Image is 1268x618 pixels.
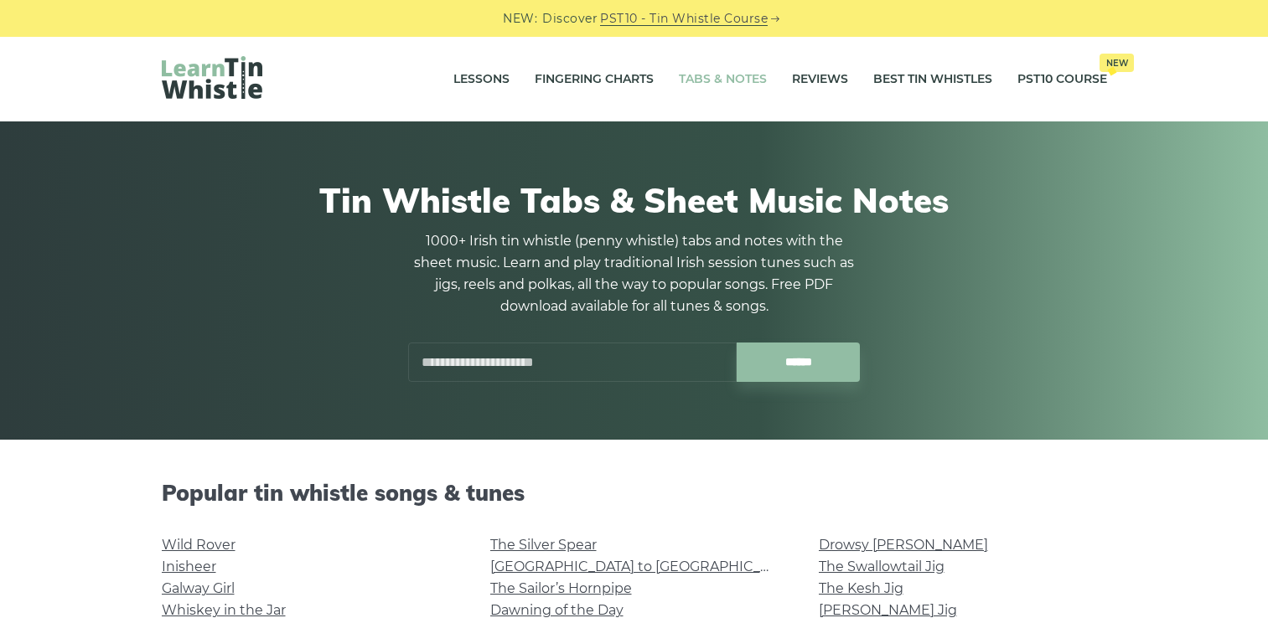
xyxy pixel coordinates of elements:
[408,230,861,317] p: 1000+ Irish tin whistle (penny whistle) tabs and notes with the sheet music. Learn and play tradi...
[490,537,597,553] a: The Silver Spear
[873,59,992,100] a: Best Tin Whistles
[490,559,800,574] a: [GEOGRAPHIC_DATA] to [GEOGRAPHIC_DATA]
[162,537,235,553] a: Wild Rover
[819,559,945,574] a: The Swallowtail Jig
[819,602,957,618] a: [PERSON_NAME] Jig
[1100,54,1134,72] span: New
[490,602,624,618] a: Dawning of the Day
[819,580,903,596] a: The Kesh Jig
[1017,59,1107,100] a: PST10 CourseNew
[162,480,1107,506] h2: Popular tin whistle songs & tunes
[679,59,767,100] a: Tabs & Notes
[162,559,216,574] a: Inisheer
[490,580,632,596] a: The Sailor’s Hornpipe
[535,59,654,100] a: Fingering Charts
[162,602,286,618] a: Whiskey in the Jar
[819,537,988,553] a: Drowsy [PERSON_NAME]
[792,59,848,100] a: Reviews
[453,59,510,100] a: Lessons
[162,56,262,99] img: LearnTinWhistle.com
[162,180,1107,220] h1: Tin Whistle Tabs & Sheet Music Notes
[162,580,235,596] a: Galway Girl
